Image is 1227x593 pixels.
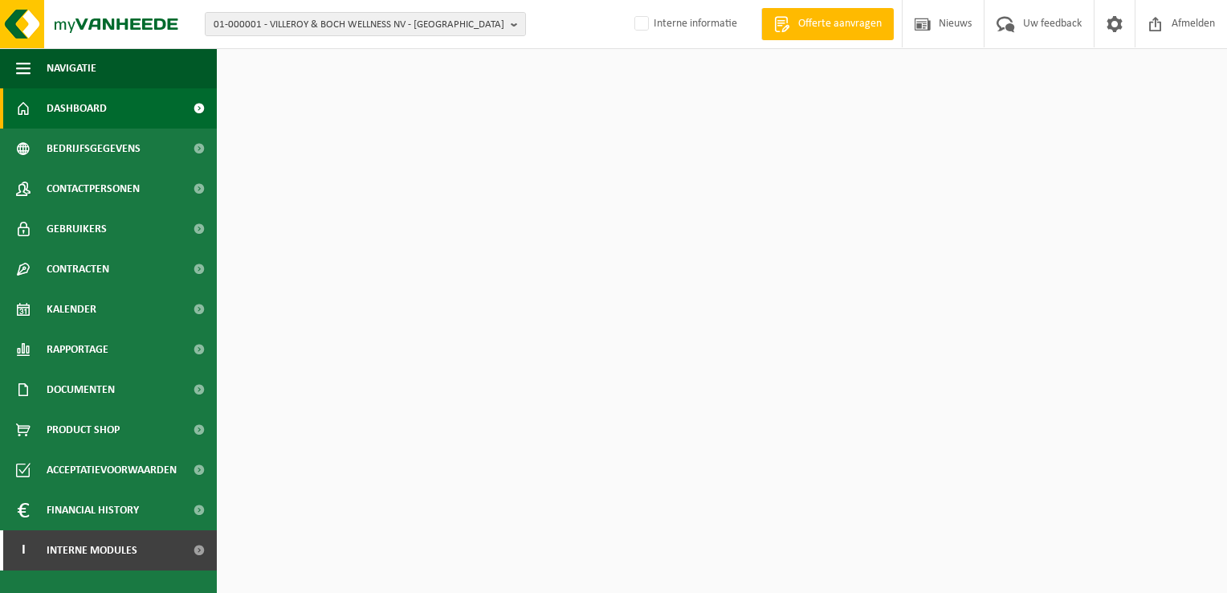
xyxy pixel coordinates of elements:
[47,370,115,410] span: Documenten
[47,530,137,571] span: Interne modules
[47,169,140,209] span: Contactpersonen
[205,12,526,36] button: 01-000001 - VILLEROY & BOCH WELLNESS NV - [GEOGRAPHIC_DATA]
[16,530,31,571] span: I
[47,48,96,88] span: Navigatie
[214,13,504,37] span: 01-000001 - VILLEROY & BOCH WELLNESS NV - [GEOGRAPHIC_DATA]
[794,16,886,32] span: Offerte aanvragen
[47,289,96,329] span: Kalender
[761,8,894,40] a: Offerte aanvragen
[47,209,107,249] span: Gebruikers
[47,249,109,289] span: Contracten
[47,329,108,370] span: Rapportage
[47,129,141,169] span: Bedrijfsgegevens
[47,490,139,530] span: Financial History
[47,410,120,450] span: Product Shop
[631,12,737,36] label: Interne informatie
[47,88,107,129] span: Dashboard
[47,450,177,490] span: Acceptatievoorwaarden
